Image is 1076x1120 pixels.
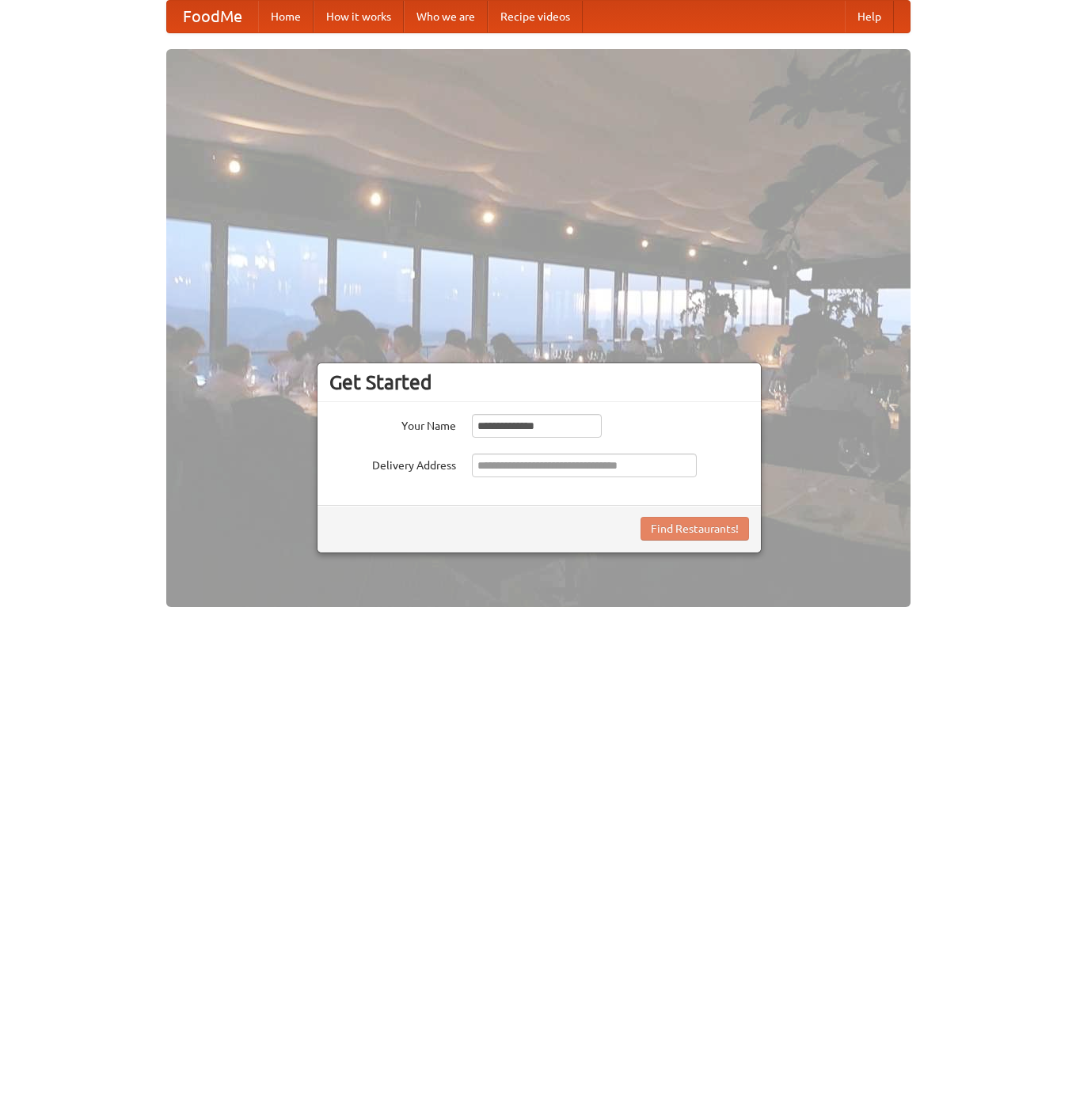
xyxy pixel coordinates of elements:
[258,1,314,32] a: Home
[329,414,456,434] label: Your Name
[404,1,488,32] a: Who we are
[314,1,404,32] a: How it works
[329,454,456,473] label: Delivery Address
[488,1,583,32] a: Recipe videos
[641,517,749,541] button: Find Restaurants!
[845,1,894,32] a: Help
[167,1,258,32] a: FoodMe
[329,370,749,394] h3: Get Started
